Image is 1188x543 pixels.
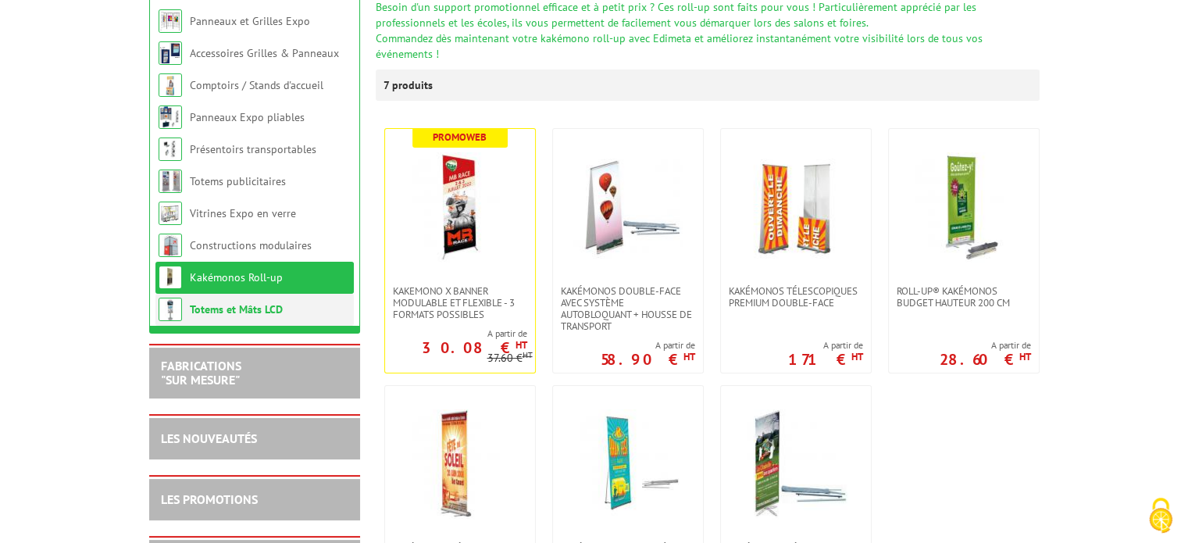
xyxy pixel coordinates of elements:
img: Constructions modulaires [159,234,182,257]
img: Totems et Mâts LCD [159,298,182,321]
img: Kakémonos télescopiques Premium double-face [741,152,851,262]
img: kakémonos avec système clic autobloquant + housse de transport souple [573,409,683,519]
img: Accessoires Grilles & Panneaux [159,41,182,65]
img: Kakemono X Banner modulable et flexible - 3 formats possibles [405,152,515,262]
img: Kakémonos télescopiques avec système clic autobloquant + housse de transport souple [741,409,851,519]
span: A partir de [385,327,527,340]
img: Totems publicitaires [159,170,182,193]
img: Vitrines Expo en verre [159,202,182,225]
p: 58.90 € [601,355,695,364]
a: LES NOUVEAUTÉS [161,430,257,446]
img: kakémonos double-face avec système autobloquant + housse de transport [573,152,683,262]
img: Cookies (fenêtre modale) [1141,496,1180,535]
img: Présentoirs transportables [159,138,182,161]
sup: HT [1019,350,1031,363]
sup: HT [516,338,527,352]
a: Présentoirs transportables [190,142,316,156]
span: Kakemono X Banner modulable et flexible - 3 formats possibles [393,285,527,320]
a: LES PROMOTIONS [161,491,258,507]
a: Vitrines Expo en verre [190,206,296,220]
a: Panneaux Expo pliables [190,110,305,124]
a: FABRICATIONS"Sur Mesure" [161,358,241,388]
span: Kakémonos télescopiques Premium double-face [729,285,863,309]
span: kakémonos double-face avec système autobloquant + housse de transport [561,285,695,332]
sup: HT [851,350,863,363]
p: 30.08 € [422,343,527,352]
p: 28.60 € [940,355,1031,364]
span: Roll-Up® Kakémonos Budget Hauteur 200 cm [897,285,1031,309]
img: Comptoirs / Stands d'accueil [159,73,182,97]
a: Kakémonos Roll-up [190,270,283,284]
span: A partir de [788,339,863,352]
p: 171 € [788,355,863,364]
p: 37.60 € [487,352,533,364]
span: A partir de [601,339,695,352]
img: Roll-Up® Kakémonos Budget Hauteur 200 cm [909,152,1019,262]
sup: HT [683,350,695,363]
img: Kakémonos Roll-up [159,266,182,289]
a: Accessoires Grilles & Panneaux [190,46,339,60]
img: Kakémonos télescopiques Premium simple ou double face [405,409,515,519]
b: Promoweb [433,130,487,144]
button: Cookies (fenêtre modale) [1133,490,1188,543]
a: Totems publicitaires [190,174,286,188]
img: Panneaux et Grilles Expo [159,9,182,33]
p: 7 produits [384,70,442,101]
a: Kakémonos télescopiques Premium double-face [721,285,871,309]
a: Constructions modulaires [190,238,312,252]
a: Roll-Up® Kakémonos Budget Hauteur 200 cm [889,285,1039,309]
span: A partir de [940,339,1031,352]
div: Commandez dès maintenant votre kakémono roll-up avec Edimeta et améliorez instantanément votre vi... [376,30,1040,62]
a: Totems et Mâts LCD [190,302,283,316]
img: Panneaux Expo pliables [159,105,182,129]
sup: HT [523,349,533,360]
a: Panneaux et Grilles Expo [190,14,310,28]
a: Kakemono X Banner modulable et flexible - 3 formats possibles [385,285,535,320]
a: kakémonos double-face avec système autobloquant + housse de transport [553,285,703,332]
a: Comptoirs / Stands d'accueil [190,78,323,92]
